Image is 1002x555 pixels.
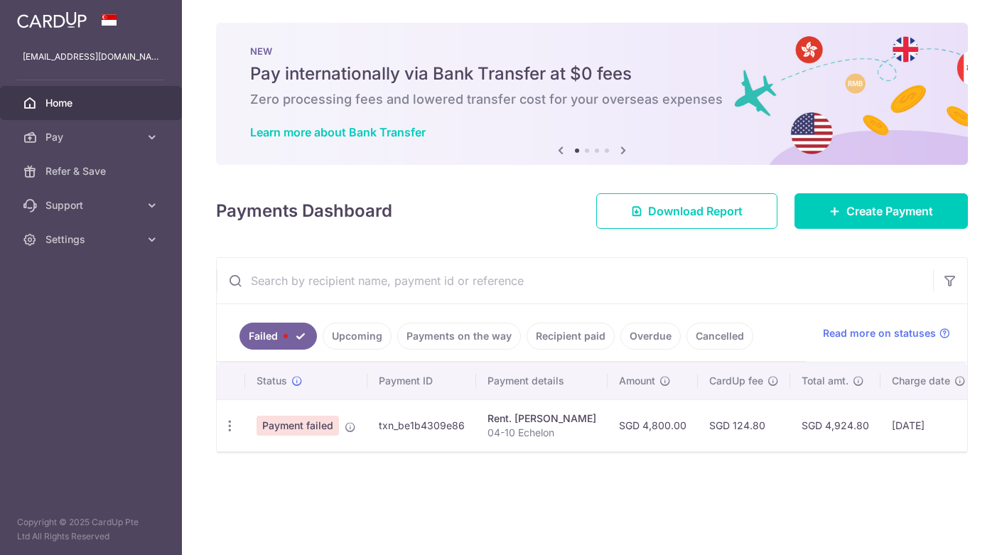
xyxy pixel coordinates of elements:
a: Download Report [596,193,777,229]
span: Create Payment [846,203,933,220]
th: Payment ID [367,362,476,399]
span: Charge date [892,374,950,388]
span: Status [257,374,287,388]
span: Home [45,96,139,110]
h5: Pay internationally via Bank Transfer at $0 fees [250,63,934,85]
a: Overdue [620,323,681,350]
p: NEW [250,45,934,57]
img: CardUp [17,11,87,28]
span: CardUp fee [709,374,763,388]
p: 04-10 Echelon [487,426,596,440]
a: Read more on statuses [823,326,950,340]
span: Read more on statuses [823,326,936,340]
td: txn_be1b4309e86 [367,399,476,451]
td: SGD 124.80 [698,399,790,451]
span: Amount [619,374,655,388]
span: Support [45,198,139,212]
th: Payment details [476,362,608,399]
h6: Zero processing fees and lowered transfer cost for your overseas expenses [250,91,934,108]
a: Create Payment [794,193,968,229]
input: Search by recipient name, payment id or reference [217,258,933,303]
td: [DATE] [880,399,977,451]
span: Total amt. [802,374,849,388]
a: Cancelled [686,323,753,350]
td: SGD 4,924.80 [790,399,880,451]
span: Payment failed [257,416,339,436]
p: [EMAIL_ADDRESS][DOMAIN_NAME] [23,50,159,64]
a: Upcoming [323,323,392,350]
a: Failed [239,323,317,350]
a: Learn more about Bank Transfer [250,125,426,139]
span: Pay [45,130,139,144]
a: Recipient paid [527,323,615,350]
span: Settings [45,232,139,247]
td: SGD 4,800.00 [608,399,698,451]
div: Rent. [PERSON_NAME] [487,411,596,426]
span: Refer & Save [45,164,139,178]
img: Bank transfer banner [216,23,968,165]
span: Download Report [648,203,743,220]
h4: Payments Dashboard [216,198,392,224]
a: Payments on the way [397,323,521,350]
